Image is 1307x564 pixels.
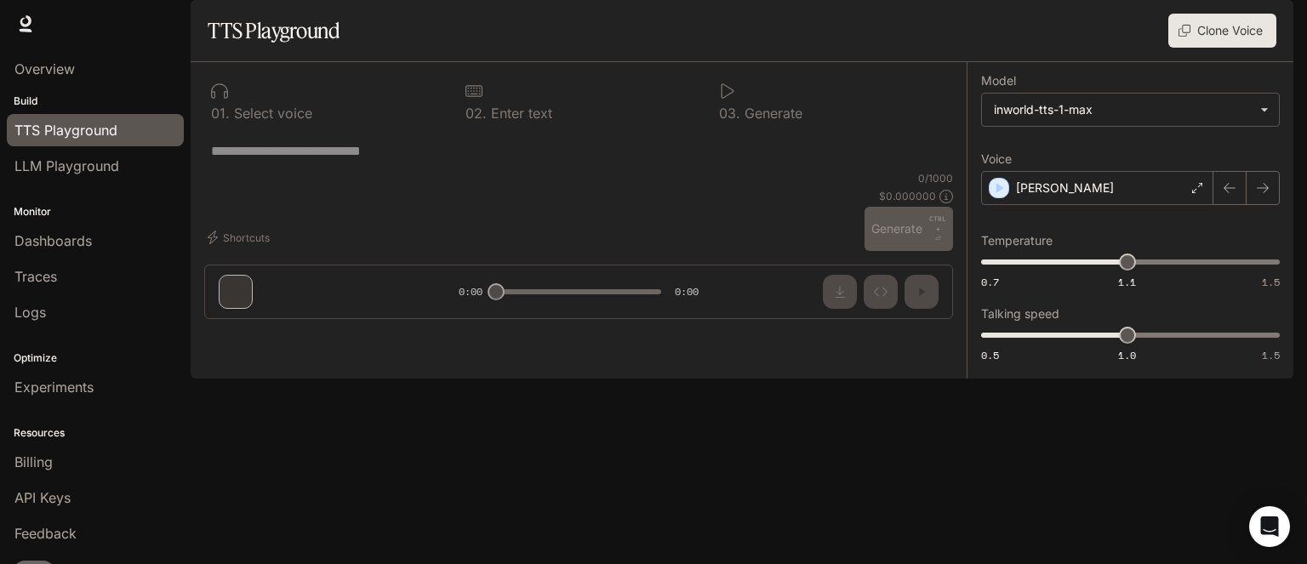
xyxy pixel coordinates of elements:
[1262,348,1280,362] span: 1.5
[211,106,230,120] p: 0 1 .
[1249,506,1290,547] div: Open Intercom Messenger
[1262,275,1280,289] span: 1.5
[981,153,1012,165] p: Voice
[981,275,999,289] span: 0.7
[1016,179,1114,197] p: [PERSON_NAME]
[918,171,953,185] p: 0 / 1000
[465,106,487,120] p: 0 2 .
[981,348,999,362] span: 0.5
[487,106,552,120] p: Enter text
[981,308,1059,320] p: Talking speed
[981,75,1016,87] p: Model
[994,101,1252,118] div: inworld-tts-1-max
[719,106,740,120] p: 0 3 .
[1118,348,1136,362] span: 1.0
[879,189,936,203] p: $ 0.000000
[1168,14,1276,48] button: Clone Voice
[204,224,277,251] button: Shortcuts
[981,235,1053,247] p: Temperature
[208,14,340,48] h1: TTS Playground
[740,106,802,120] p: Generate
[1118,275,1136,289] span: 1.1
[230,106,312,120] p: Select voice
[982,94,1279,126] div: inworld-tts-1-max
